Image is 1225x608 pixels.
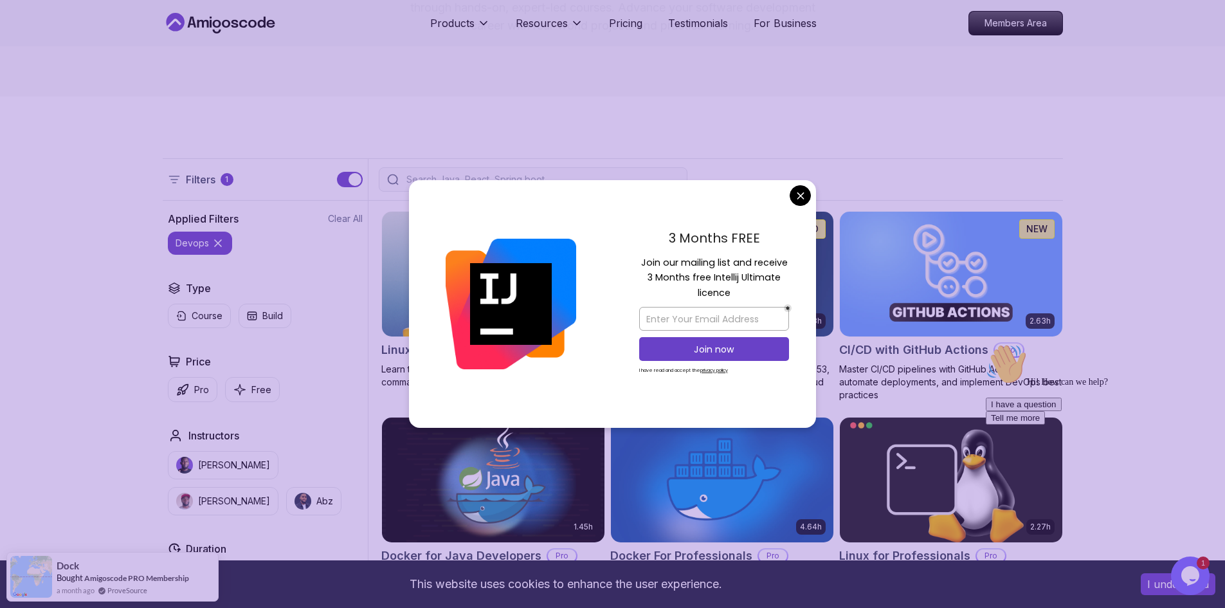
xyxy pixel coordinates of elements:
[57,560,79,571] span: Dock
[168,211,239,226] h2: Applied Filters
[382,212,604,336] img: Linux Fundamentals card
[186,281,211,296] h2: Type
[840,418,1062,542] img: Linux for Professionals card
[754,15,817,31] a: For Business
[198,459,270,472] p: [PERSON_NAME]
[839,341,988,359] h2: CI/CD with GitHub Actions
[10,556,52,598] img: provesource social proof notification image
[176,457,193,474] img: instructor img
[168,304,231,328] button: Course
[1171,557,1212,595] iframe: chat widget
[968,11,1063,35] a: Members Area
[192,309,222,322] p: Course
[5,59,81,73] button: I have a question
[1141,573,1215,595] button: Accept cookies
[188,428,239,443] h2: Instructors
[840,212,1062,336] img: CI/CD with GitHub Actions card
[168,377,217,402] button: Pro
[84,573,189,583] a: Amigoscode PRO Membership
[800,522,822,532] p: 4.64h
[57,585,95,596] span: a month ago
[981,338,1212,550] iframe: chat widget
[611,418,833,542] img: Docker For Professionals card
[168,232,232,255] button: devops
[168,451,278,479] button: instructor img[PERSON_NAME]
[1026,223,1048,235] p: NEW
[574,522,593,532] p: 1.45h
[57,573,83,583] span: Bought
[381,341,495,359] h2: Linux Fundamentals
[516,15,568,31] p: Resources
[381,363,605,389] p: Learn the fundamentals of Linux and how to use the command line
[759,549,787,562] p: Pro
[5,5,46,46] img: :wave:
[839,211,1063,401] a: CI/CD with GitHub Actions card2.63hNEWCI/CD with GitHub ActionsProMaster CI/CD pipelines with Git...
[176,237,209,250] p: devops
[839,547,970,565] h2: Linux for Professionals
[839,417,1063,607] a: Linux for Professionals card2.27hLinux for ProfessionalsProMaster the advanced concepts and techn...
[404,173,679,186] input: Search Java, React, Spring boot ...
[194,383,209,396] p: Pro
[295,493,311,510] img: instructor img
[5,73,64,86] button: Tell me more
[286,487,341,515] button: instructor imgAbz
[516,15,583,41] button: Resources
[225,174,228,185] p: 1
[262,309,283,322] p: Build
[328,212,363,225] button: Clear All
[316,495,333,508] p: Abz
[430,15,475,31] p: Products
[969,12,1062,35] p: Members Area
[977,549,1005,562] p: Pro
[107,585,147,596] a: ProveSource
[239,304,291,328] button: Build
[168,487,278,515] button: instructor img[PERSON_NAME]
[198,495,270,508] p: [PERSON_NAME]
[668,15,728,31] a: Testimonials
[5,5,237,86] div: 👋Hi! How can we help?I have a questionTell me more
[1030,316,1051,326] p: 2.63h
[548,549,576,562] p: Pro
[610,547,752,565] h2: Docker For Professionals
[251,383,271,396] p: Free
[381,211,605,389] a: Linux Fundamentals card6.00hLinux FundamentalsProLearn the fundamentals of Linux and how to use t...
[381,547,541,565] h2: Docker for Java Developers
[225,377,280,402] button: Free
[5,39,127,48] span: Hi! How can we help?
[382,418,604,542] img: Docker for Java Developers card
[610,417,834,607] a: Docker For Professionals card4.64hDocker For ProfessionalsProLearn Docker and containerization to...
[186,354,211,369] h2: Price
[839,363,1063,401] p: Master CI/CD pipelines with GitHub Actions, automate deployments, and implement DevOps best pract...
[186,172,215,187] p: Filters
[176,493,193,510] img: instructor img
[609,15,642,31] a: Pricing
[430,15,490,41] button: Products
[10,570,1121,598] div: This website uses cookies to enhance the user experience.
[186,541,226,557] h2: Duration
